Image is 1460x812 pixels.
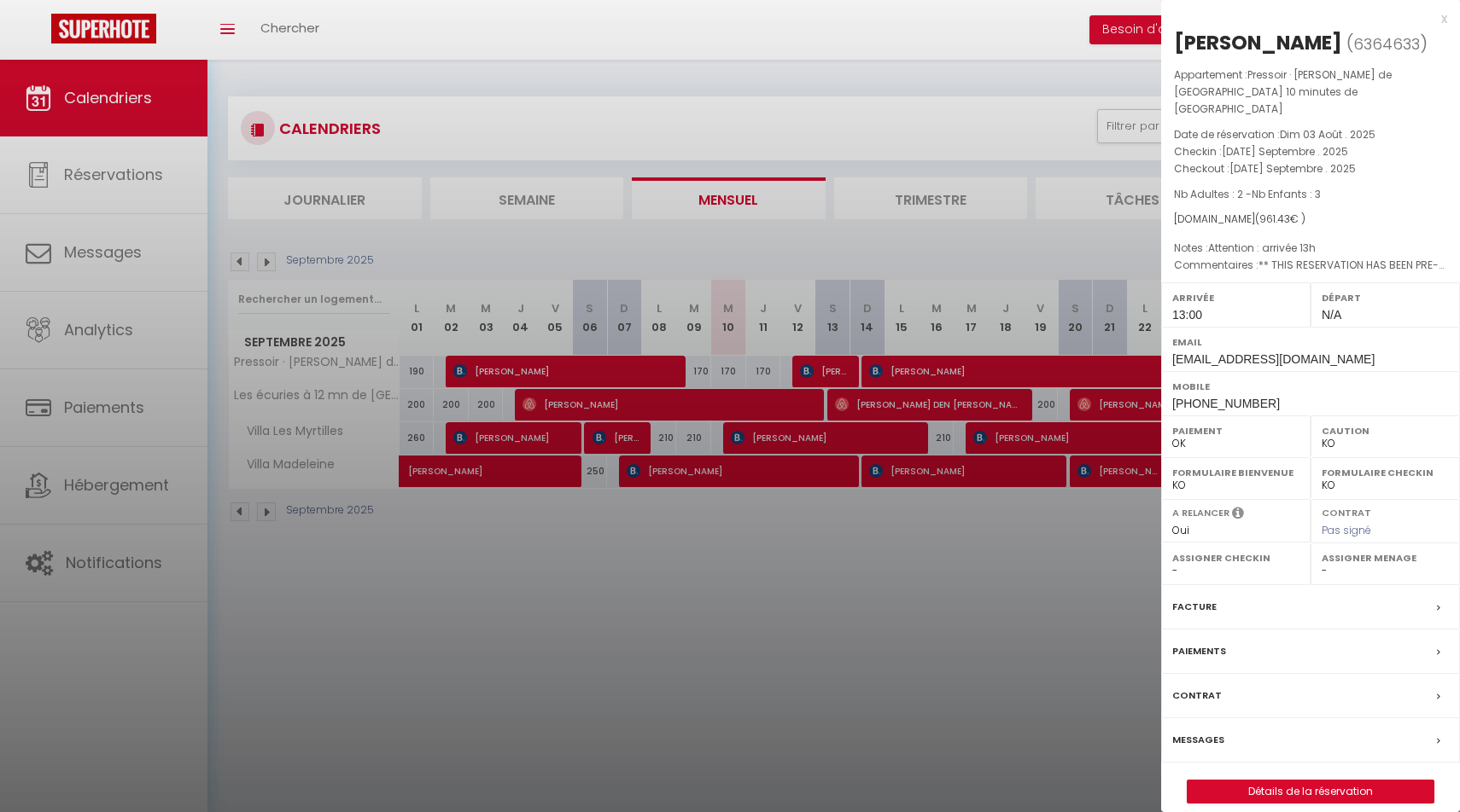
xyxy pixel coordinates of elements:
label: Formulaire Bienvenue [1172,464,1299,481]
label: Email [1172,333,1449,351]
label: Paiement [1172,422,1299,439]
span: 13:00 [1172,308,1202,322]
label: Mobile [1172,378,1449,395]
p: Checkout : [1174,160,1447,177]
label: Messages [1172,731,1224,749]
label: Caution [1322,422,1449,439]
span: Nb Enfants : 3 [1252,187,1321,201]
label: Paiements [1172,642,1226,660]
a: Détails de la réservation [1188,780,1434,803]
p: Date de réservation : [1174,126,1447,143]
p: Commentaires : [1174,257,1447,274]
label: Départ [1322,289,1449,306]
p: Notes : [1174,240,1447,257]
span: 6364633 [1353,33,1420,55]
span: Attention : arrivée 13h [1208,241,1316,255]
label: Contrat [1172,687,1222,705]
span: Pas signé [1322,523,1371,537]
span: ( € ) [1255,212,1305,226]
label: Assigner Menage [1322,549,1449,566]
p: Checkin : [1174,143,1447,160]
span: [EMAIL_ADDRESS][DOMAIN_NAME] [1172,352,1375,366]
div: [PERSON_NAME] [1174,29,1342,56]
span: ( ) [1346,32,1428,55]
button: Détails de la réservation [1187,780,1434,803]
i: Sélectionner OUI si vous souhaiter envoyer les séquences de messages post-checkout [1232,506,1244,525]
span: Dim 03 Août . 2025 [1280,127,1375,142]
span: [PHONE_NUMBER] [1172,397,1280,410]
span: N/A [1322,308,1341,322]
div: x [1161,9,1447,29]
div: [DOMAIN_NAME] [1174,212,1447,228]
label: Facture [1172,598,1217,616]
p: Appartement : [1174,67,1447,118]
span: [DATE] Septembre . 2025 [1229,161,1356,176]
label: Arrivée [1172,289,1299,306]
button: Ouvrir le widget de chat LiveChat [14,7,65,58]
span: 961.43 [1259,212,1290,226]
span: Nb Adultes : 2 - [1174,187,1321,201]
label: A relancer [1172,506,1229,520]
span: [DATE] Septembre . 2025 [1222,144,1348,159]
label: Assigner Checkin [1172,549,1299,566]
label: Contrat [1322,506,1371,517]
span: Pressoir · [PERSON_NAME] de [GEOGRAPHIC_DATA] 10 minutes de [GEOGRAPHIC_DATA] [1174,67,1392,116]
label: Formulaire Checkin [1322,464,1449,481]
